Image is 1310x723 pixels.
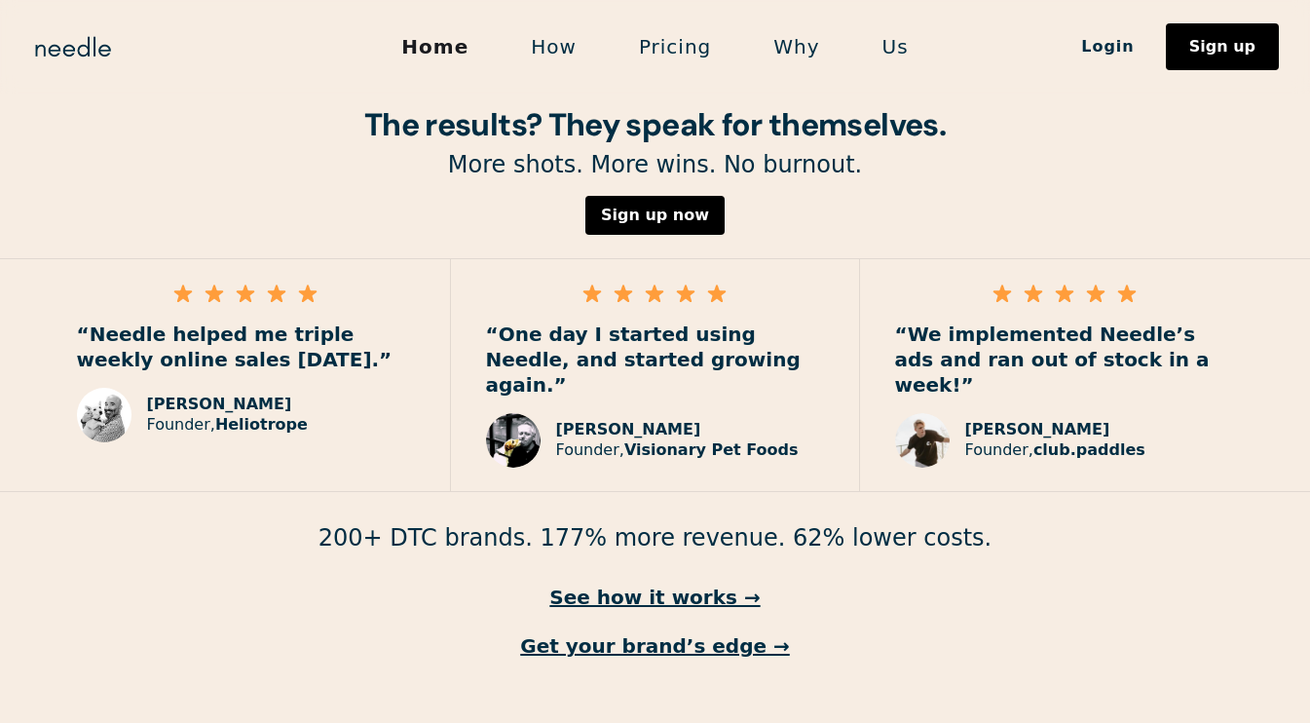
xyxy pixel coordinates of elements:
div: Sign up now [601,208,709,223]
a: Home [370,26,500,67]
a: How [500,26,608,67]
a: Sign up [1166,23,1279,70]
strong: club.paddles [1033,440,1145,459]
strong: [PERSON_NAME] [147,395,292,413]
p: Founder, [556,440,799,461]
div: Sign up [1189,39,1255,55]
p: “We implemented Needle’s ads and ran out of stock in a week!” [895,322,1234,398]
strong: The results? They speak for themselves. [364,104,946,145]
p: Founder, [147,415,308,436]
strong: [PERSON_NAME] [965,420,1110,438]
a: Pricing [608,26,742,67]
p: Founder, [965,440,1145,461]
p: “Needle helped me triple weekly online sales [DATE].” [77,322,415,372]
strong: Visionary Pet Foods [624,440,799,459]
a: Sign up now [585,196,725,235]
a: Login [1050,30,1166,63]
strong: [PERSON_NAME] [556,420,701,438]
a: Why [742,26,850,67]
strong: Heliotrope [215,415,308,434]
p: “One day I started using Needle, and started growing again.” [486,322,824,398]
a: Us [851,26,940,67]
